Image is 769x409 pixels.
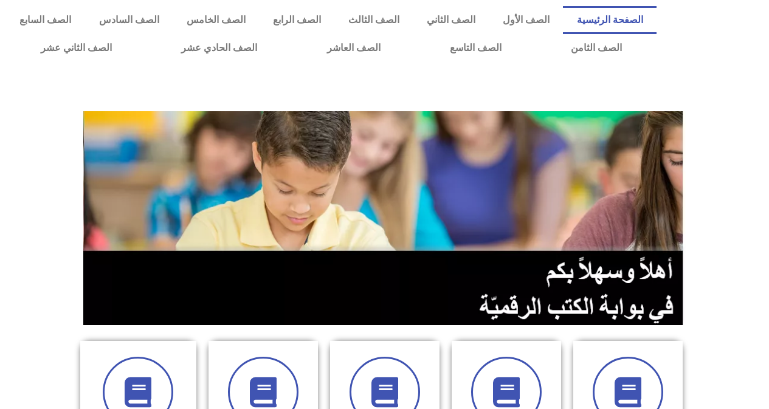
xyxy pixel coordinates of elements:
a: الصف السادس [85,6,173,34]
a: الصف الرابع [259,6,334,34]
a: الصفحة الرئيسية [563,6,657,34]
a: الصف الأول [489,6,563,34]
a: الصف التاسع [415,34,536,62]
a: الصف العاشر [292,34,415,62]
a: الصف السابع [6,6,85,34]
a: الصف الحادي عشر [147,34,292,62]
a: الصف الثالث [334,6,413,34]
a: الصف الثاني عشر [6,34,147,62]
a: الصف الثاني [413,6,489,34]
a: الصف الخامس [173,6,259,34]
a: الصف الثامن [536,34,657,62]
